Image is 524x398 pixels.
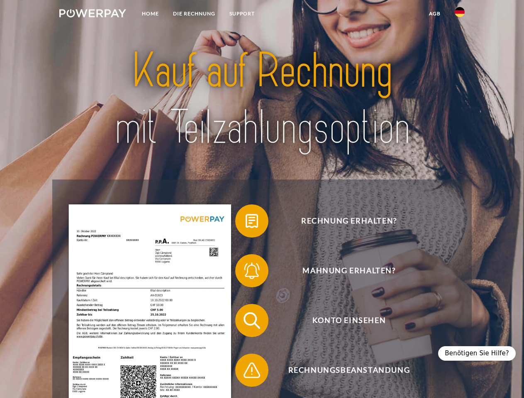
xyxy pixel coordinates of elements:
img: qb_warning.svg [241,360,262,381]
img: qb_bell.svg [241,260,262,281]
button: Rechnung erhalten? [235,204,451,238]
img: de [455,7,465,17]
span: Mahnung erhalten? [247,254,451,287]
img: qb_bill.svg [241,211,262,231]
img: title-powerpay_de.svg [79,40,445,159]
span: Rechnung erhalten? [247,204,451,238]
img: qb_search.svg [241,310,262,331]
div: Benötigen Sie Hilfe? [438,346,516,361]
button: Rechnungsbeanstandung [235,354,451,387]
a: agb [422,6,448,21]
a: Home [135,6,166,21]
a: SUPPORT [222,6,262,21]
button: Konto einsehen [235,304,451,337]
span: Rechnungsbeanstandung [247,354,451,387]
span: Konto einsehen [247,304,451,337]
button: Mahnung erhalten? [235,254,451,287]
a: DIE RECHNUNG [166,6,222,21]
img: logo-powerpay-white.svg [59,9,126,17]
